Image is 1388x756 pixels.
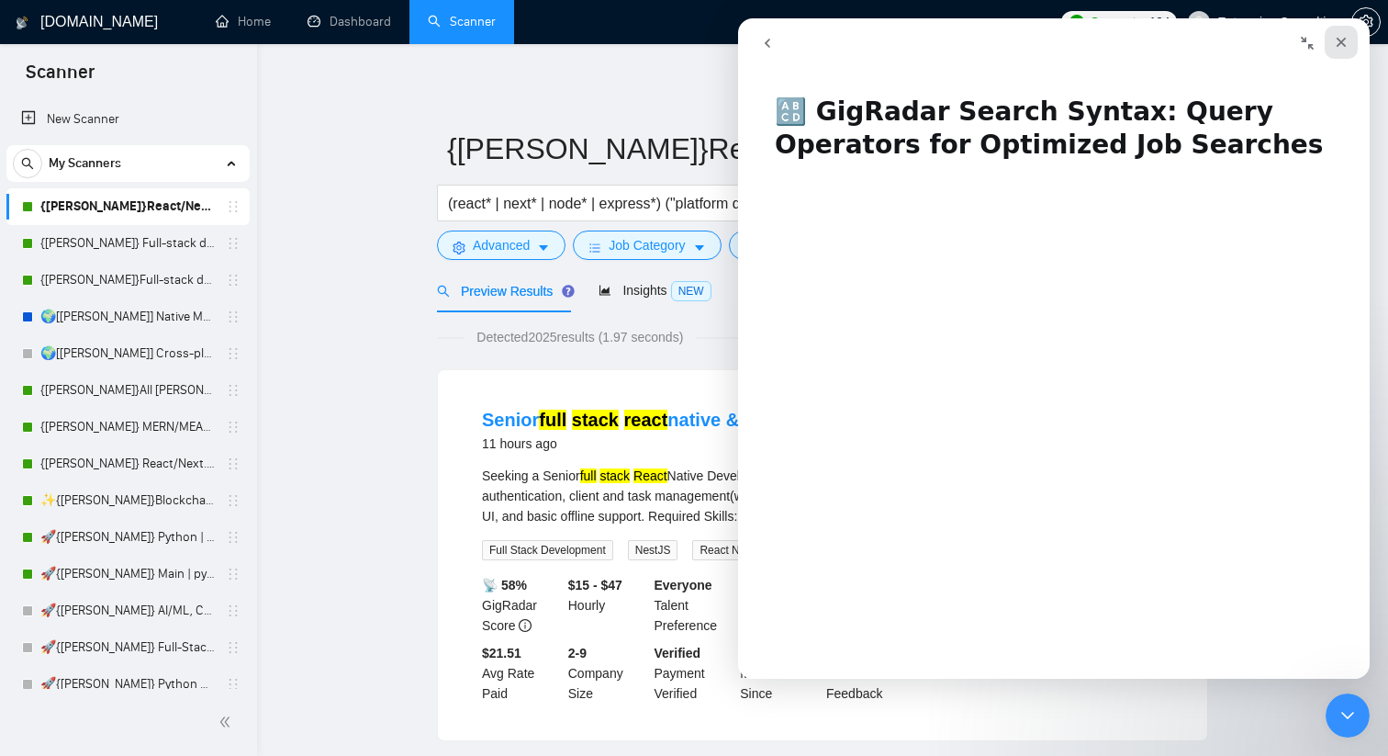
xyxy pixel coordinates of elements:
[482,540,613,560] span: Full Stack Development
[609,235,685,255] span: Job Category
[6,101,250,138] li: New Scanner
[226,567,241,581] span: holder
[226,640,241,655] span: holder
[651,643,737,704] div: Payment Verified
[692,540,770,560] span: React Native
[40,482,215,519] a: ✨{[PERSON_NAME]}Blockchain WW
[478,575,565,636] div: GigRadar Score
[568,646,587,660] b: 2-9
[1192,16,1205,28] span: user
[628,540,678,560] span: NestJS
[1069,15,1084,29] img: upwork-logo.png
[736,575,823,636] div: Experience Level
[482,578,527,592] b: 📡 58%
[482,410,869,430] a: Seniorfull stack reactnative &nodedeveloper
[1351,7,1381,37] button: setting
[560,283,576,299] div: Tooltip anchor
[437,231,565,260] button: settingAdvancedcaret-down
[473,235,530,255] span: Advanced
[40,519,215,556] a: 🚀{[PERSON_NAME]} Python | Django | AI /
[588,241,601,254] span: bars
[599,468,630,483] mark: stack
[671,281,711,301] span: NEW
[537,241,550,254] span: caret-down
[226,346,241,361] span: holder
[40,299,215,335] a: 🌍[[PERSON_NAME]] Native Mobile WW
[40,446,215,482] a: {[PERSON_NAME]} React/Next.js/Node.js (Long-term, All Niches)
[216,14,271,29] a: homeHome
[40,629,215,666] a: 🚀{[PERSON_NAME]} Full-Stack Python (Backend + Frontend)
[40,335,215,372] a: 🌍[[PERSON_NAME]] Cross-platform Mobile WW
[1326,694,1370,738] iframe: Intercom live chat
[1351,15,1381,29] a: setting
[11,59,109,97] span: Scanner
[437,284,569,299] span: Preview Results
[464,327,696,347] span: Detected 2025 results (1.97 seconds)
[453,241,465,254] span: setting
[226,383,241,398] span: holder
[226,236,241,251] span: holder
[40,409,215,446] a: {[PERSON_NAME]} MERN/MEAN (Enterprise & SaaS)
[218,713,237,731] span: double-left
[308,14,391,29] a: dashboardDashboard
[655,646,701,660] b: Verified
[1149,12,1170,32] span: 194
[21,101,235,138] a: New Scanner
[40,262,215,299] a: {[PERSON_NAME]}Full-stack devs WW (<1 month) - pain point
[565,575,651,636] div: Hourly
[568,578,622,592] b: $15 - $47
[572,410,619,430] mark: stack
[580,468,597,483] mark: full
[226,530,241,545] span: holder
[226,457,241,471] span: holder
[437,285,450,298] span: search
[573,231,721,260] button: barsJob Categorycaret-down
[693,241,706,254] span: caret-down
[49,145,121,182] span: My Scanners
[226,273,241,288] span: holder
[482,466,1163,526] div: Seeking a Senior Native Developer to build a custom CRM application. The platform will include us...
[16,8,28,38] img: logo
[651,575,737,636] div: Talent Preference
[599,283,711,298] span: Insights
[736,643,823,704] div: Member Since
[565,643,651,704] div: Company Size
[448,192,938,215] input: Search Freelance Jobs...
[14,157,41,170] span: search
[13,149,42,178] button: search
[633,468,667,483] mark: React
[40,225,215,262] a: {[PERSON_NAME]} Full-stack devs WW - pain point
[624,410,668,430] mark: react
[738,18,1370,679] iframe: Intercom live chat
[226,493,241,508] span: holder
[478,643,565,704] div: Avg Rate Paid
[40,592,215,629] a: 🚀{[PERSON_NAME]} AI/ML, Custom Models, and LLM Development
[519,619,532,632] span: info-circle
[40,372,215,409] a: {[PERSON_NAME]}All [PERSON_NAME] - web [НАДО ПЕРЕДЕЛАТЬ]
[226,199,241,214] span: holder
[1090,12,1145,32] span: Connects:
[226,604,241,618] span: holder
[729,231,828,260] button: folderJobscaret-down
[428,14,496,29] a: searchScanner
[482,646,521,660] b: $21.51
[599,284,611,297] span: area-chart
[482,433,869,455] div: 11 hours ago
[655,578,712,592] b: Everyone
[1352,15,1380,29] span: setting
[40,666,215,703] a: 🚀{[PERSON_NAME]} Python AI/ML Integrations
[226,420,241,434] span: holder
[40,556,215,592] a: 🚀{[PERSON_NAME]} Main | python | django | AI (+less than 30 h)
[539,410,566,430] mark: full
[447,126,1170,172] input: Scanner name...
[226,677,241,692] span: holder
[40,188,215,225] a: {[PERSON_NAME]}React/Next.js/Node.js (Long-term, All Niches)
[226,310,241,324] span: holder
